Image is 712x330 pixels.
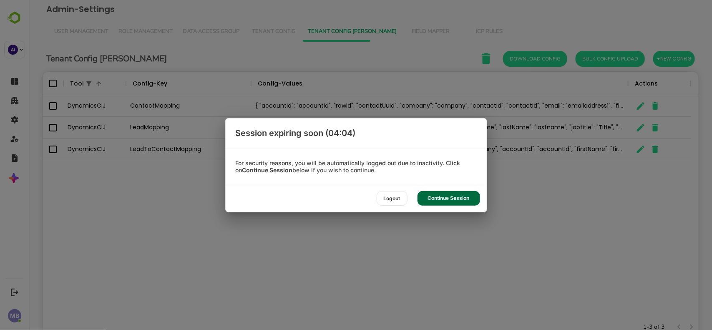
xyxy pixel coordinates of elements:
[97,95,222,117] div: ContactMapping
[436,28,484,35] span: ICP Rules
[34,139,97,160] div: DynamicsCIJ
[222,117,599,139] div: { "rowId": "leadUuid", "tenantId": "tenantId", "leadId": "leadid", "firstName": "firstname", "las...
[627,53,662,64] span: +New Config
[377,28,426,35] span: Field Mapper
[377,191,408,206] div: Logout
[220,28,269,35] span: Tenant Config
[226,160,487,174] div: For security reasons, you will be automatically logged out due to inactivity. Click on below if y...
[546,51,616,67] button: Bulk Config Upload
[273,79,283,89] button: Sort
[606,72,629,95] div: Actions
[418,191,480,206] div: Continue Session
[25,28,79,35] span: User Management
[34,95,97,117] div: DynamicsCIJ
[474,51,538,67] button: Download Config
[222,95,599,117] div: { "accountId": "accountId", "rowId": "contactUuid", "company": "company", "contactId": "contactid...
[222,139,599,160] div: { "rowId": "rowId", "tenantId": "tenantId", "contactId": "leadId", "company": "company", "account...
[624,51,666,67] button: +New Config
[65,79,75,89] button: Sort
[242,166,293,174] b: Continue Session
[55,79,65,89] button: Show filters
[103,72,138,95] div: Config-Key
[41,72,55,95] div: Tool
[229,72,273,95] div: Config-Values
[89,28,143,35] span: Role Management
[138,79,148,89] button: Sort
[97,139,222,160] div: LeadToContactMapping
[34,117,97,139] div: DynamicsCIJ
[279,28,367,35] span: Tenant Config [PERSON_NAME]
[226,118,487,149] div: Session expiring soon (04:04)
[153,28,210,35] span: Data Access Group
[97,117,222,139] div: LeadMapping
[20,22,663,42] div: Vertical tabs example
[17,52,138,65] h6: Tenant Config [PERSON_NAME]
[55,72,65,95] div: 1 active filter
